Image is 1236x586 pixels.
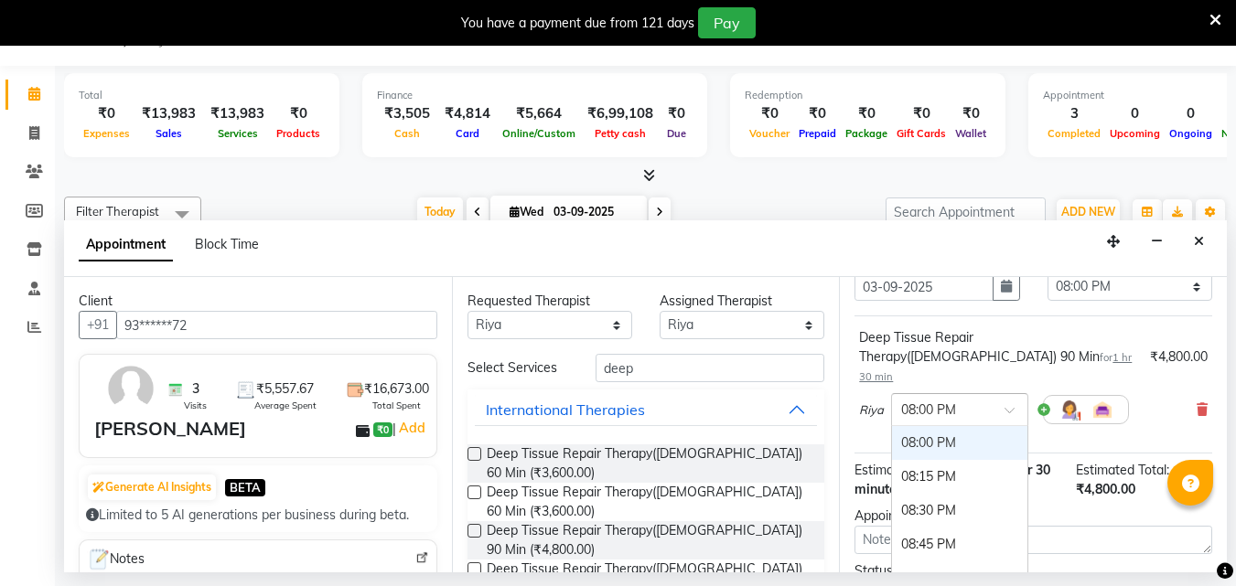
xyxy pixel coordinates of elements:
div: ₹13,983 [203,103,272,124]
span: Notes [87,548,145,571]
div: Finance [377,88,693,103]
span: Petty cash [590,127,650,140]
span: Online/Custom [498,127,580,140]
div: ₹6,99,108 [580,103,661,124]
div: ₹0 [951,103,991,124]
button: Pay [698,7,756,38]
span: ₹4,800.00 [1076,481,1135,497]
img: Hairdresser.png [1059,399,1080,421]
div: ₹0 [272,103,325,124]
input: Search by Name/Mobile/Email/Code [116,311,437,339]
span: Wallet [951,127,991,140]
input: Search Appointment [886,197,1046,226]
span: 3 [192,379,199,399]
div: 08:45 PM [892,527,1027,561]
div: Appointment Notes [854,506,1212,526]
span: Due [662,127,691,140]
div: 0 [1165,103,1217,124]
div: [PERSON_NAME] [94,415,246,442]
span: Upcoming [1105,127,1165,140]
div: International Therapies [486,399,645,421]
span: Completed [1043,127,1105,140]
span: Sales [151,127,187,140]
img: Interior.png [1091,399,1113,421]
div: Total [79,88,325,103]
span: BETA [225,479,265,496]
div: ₹5,664 [498,103,580,124]
div: Status [854,561,1019,581]
div: 08:30 PM [892,494,1027,527]
div: Limited to 5 AI generations per business during beta. [86,506,430,525]
span: Visits [184,399,207,412]
span: Estimated Total: [1076,462,1169,478]
input: Search by service name [596,354,824,382]
span: Wed [505,205,548,218]
input: 2025-09-03 [548,198,639,226]
span: Gift Cards [892,127,951,140]
span: Estimated Service Time: [854,462,994,478]
span: Block Time [195,236,259,252]
button: International Therapies [475,393,818,426]
span: ₹16,673.00 [364,379,429,399]
img: avatar [104,362,157,415]
div: ₹13,983 [134,103,203,124]
span: Deep Tissue Repair Therapy([DEMOGRAPHIC_DATA]) 90 Min (₹4,800.00) [487,521,811,559]
div: ₹0 [794,103,841,124]
span: Deep Tissue Repair Therapy([DEMOGRAPHIC_DATA]) 60 Min (₹3,600.00) [487,483,811,521]
div: 3 [1043,103,1105,124]
div: Requested Therapist [468,292,632,311]
span: Expenses [79,127,134,140]
div: ₹0 [841,103,892,124]
span: Voucher [745,127,794,140]
div: Assigned Therapist [660,292,824,311]
span: Services [213,127,263,140]
div: ₹0 [745,103,794,124]
span: Appointment [79,229,173,261]
span: | [392,417,428,439]
div: Deep Tissue Repair Therapy([DEMOGRAPHIC_DATA]) 90 Min [859,328,1143,386]
span: Package [841,127,892,140]
span: Prepaid [794,127,841,140]
span: Products [272,127,325,140]
input: yyyy-mm-dd [854,272,993,301]
div: ₹3,505 [377,103,437,124]
div: Select Services [454,358,582,378]
button: Generate AI Insights [88,474,216,500]
div: You have a payment due from 121 days [461,14,694,33]
div: ₹4,800.00 [1150,347,1208,367]
button: ADD NEW [1057,199,1120,225]
div: ₹0 [79,103,134,124]
div: 08:00 PM [892,426,1027,460]
div: Client [79,292,437,311]
span: Today [417,197,463,226]
span: Riya [859,401,884,420]
span: ADD NEW [1061,205,1115,218]
a: Add [396,417,428,439]
div: Redemption [745,88,991,103]
span: Filter Therapist [76,204,159,218]
div: ₹4,814 [437,103,498,124]
span: Ongoing [1165,127,1217,140]
span: Total Spent [372,399,421,412]
span: Average Spent [254,399,317,412]
span: Cash [390,127,425,140]
button: Close [1186,228,1212,256]
span: Deep Tissue Repair Therapy([DEMOGRAPHIC_DATA]) 60 Min (₹3,600.00) [487,444,811,483]
div: ₹0 [661,103,693,124]
span: Card [451,127,484,140]
button: +91 [79,311,117,339]
span: ₹5,557.67 [256,379,314,399]
div: ₹0 [892,103,951,124]
span: ₹0 [373,422,392,437]
div: 0 [1105,103,1165,124]
div: 08:15 PM [892,460,1027,494]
